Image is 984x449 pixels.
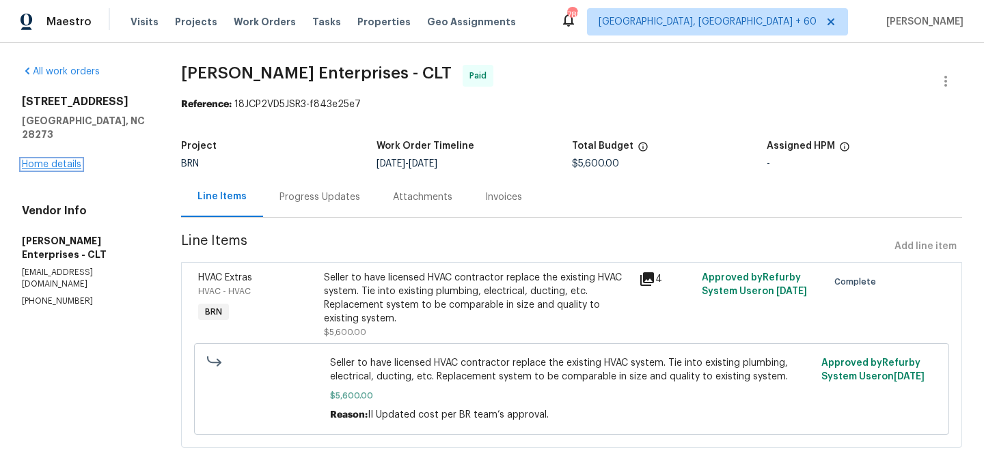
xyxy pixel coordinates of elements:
[46,15,92,29] span: Maestro
[393,190,452,204] div: Attachments
[312,17,341,27] span: Tasks
[834,275,881,289] span: Complete
[881,15,963,29] span: [PERSON_NAME]
[324,271,630,325] div: Seller to have licensed HVAC contractor replace the existing HVAC system. Tie into existing plumb...
[197,190,247,203] div: Line Items
[330,410,368,420] span: Reason:
[22,67,100,76] a: All work orders
[572,159,619,169] span: $5,600.00
[324,328,366,336] span: $5,600.00
[567,8,577,22] div: 785
[181,98,962,111] div: 18JCP2VD5JSR3-f843e25e7
[357,15,411,29] span: Properties
[702,273,807,296] span: Approved by Refurby System User on
[776,287,807,296] span: [DATE]
[234,15,296,29] span: Work Orders
[330,389,813,403] span: $5,600.00
[22,95,148,108] h2: [STREET_ADDRESS]
[22,204,148,218] h4: Vendor Info
[409,159,437,169] span: [DATE]
[572,141,633,151] h5: Total Budget
[181,65,452,81] span: [PERSON_NAME] Enterprises - CLT
[767,159,962,169] div: -
[200,305,228,319] span: BRN
[821,358,925,381] span: Approved by Refurby System User on
[377,159,437,169] span: -
[767,141,835,151] h5: Assigned HPM
[131,15,159,29] span: Visits
[599,15,817,29] span: [GEOGRAPHIC_DATA], [GEOGRAPHIC_DATA] + 60
[485,190,522,204] div: Invoices
[279,190,360,204] div: Progress Updates
[839,141,850,159] span: The hpm assigned to this work order.
[377,141,474,151] h5: Work Order Timeline
[330,356,813,383] span: Seller to have licensed HVAC contractor replace the existing HVAC system. Tie into existing plumb...
[181,234,889,259] span: Line Items
[469,69,492,83] span: Paid
[198,273,252,283] span: HVAC Extras
[198,287,251,295] span: HVAC - HVAC
[22,267,148,290] p: [EMAIL_ADDRESS][DOMAIN_NAME]
[639,271,694,287] div: 4
[22,234,148,261] h5: [PERSON_NAME] Enterprises - CLT
[377,159,405,169] span: [DATE]
[638,141,648,159] span: The total cost of line items that have been proposed by Opendoor. This sum includes line items th...
[175,15,217,29] span: Projects
[22,114,148,141] h5: [GEOGRAPHIC_DATA], NC 28273
[181,141,217,151] h5: Project
[894,372,925,381] span: [DATE]
[22,160,81,169] a: Home details
[181,100,232,109] b: Reference:
[427,15,516,29] span: Geo Assignments
[368,410,549,420] span: II Updated cost per BR team’s approval.
[181,159,199,169] span: BRN
[22,295,148,307] p: [PHONE_NUMBER]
